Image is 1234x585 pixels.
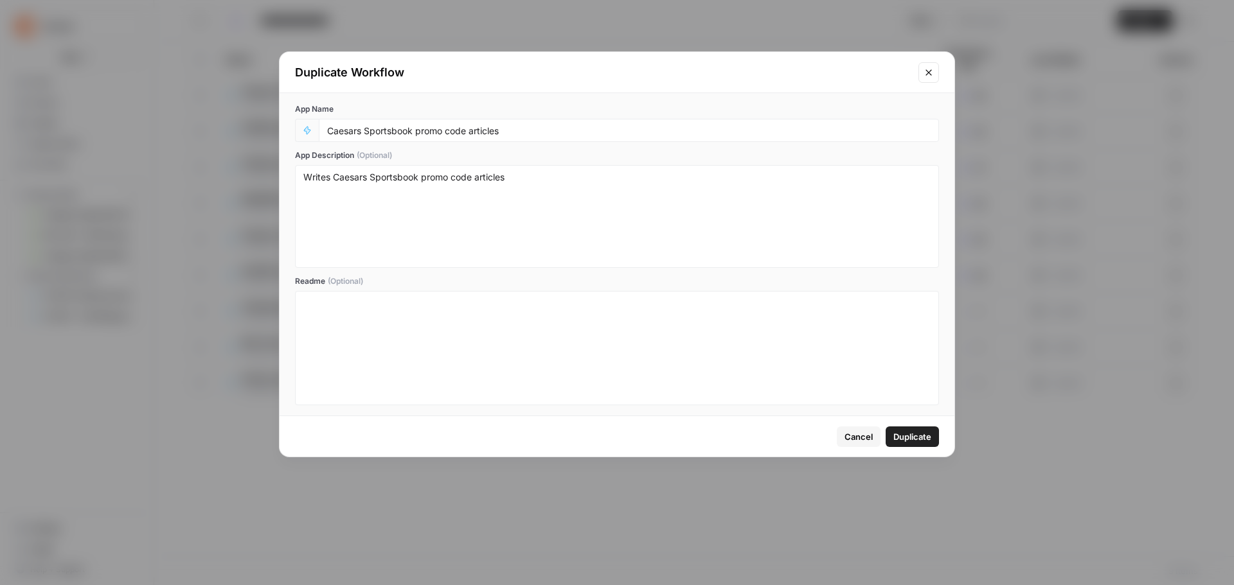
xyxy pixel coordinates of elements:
[837,426,881,447] button: Cancel
[893,430,931,443] span: Duplicate
[295,64,911,82] div: Duplicate Workflow
[295,103,939,115] label: App Name
[295,275,939,287] label: Readme
[327,125,931,136] input: Untitled
[845,430,873,443] span: Cancel
[357,150,392,161] span: (Optional)
[303,171,931,262] textarea: Writes Caesars Sportsbook promo code articles
[328,275,363,287] span: (Optional)
[295,150,939,161] label: App Description
[886,426,939,447] button: Duplicate
[918,62,939,83] button: Close modal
